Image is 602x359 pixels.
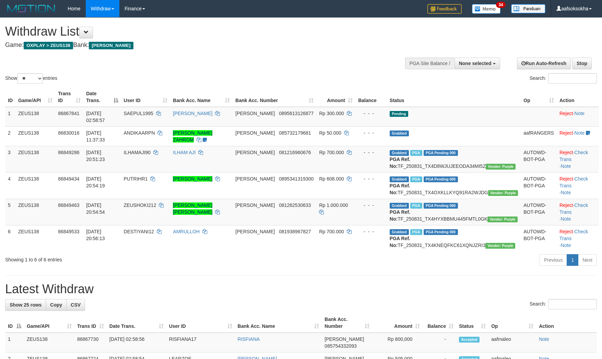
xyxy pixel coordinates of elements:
[86,150,105,162] span: [DATE] 20:51:23
[567,254,578,266] a: 1
[561,216,571,222] a: Note
[15,126,55,146] td: ZEUS138
[5,146,15,172] td: 3
[557,172,599,199] td: · ·
[173,202,212,215] a: [PERSON_NAME] [PERSON_NAME]
[456,313,488,333] th: Status: activate to sort column ascending
[235,176,275,182] span: [PERSON_NAME]
[548,73,597,84] input: Search:
[488,313,536,333] th: Op: activate to sort column ascending
[279,229,311,234] span: Copy 081938967827 to clipboard
[5,87,15,107] th: ID
[405,58,455,69] div: PGA Site Balance /
[559,202,573,208] a: Reject
[390,203,409,209] span: Grabbed
[358,149,384,156] div: - - -
[107,313,166,333] th: Date Trans.: activate to sort column ascending
[24,313,74,333] th: Game/API: activate to sort column ascending
[5,25,394,38] h1: Withdraw List
[24,333,74,352] td: ZEUS138
[390,157,410,169] b: PGA Ref. No:
[390,183,410,195] b: PGA Ref. No:
[324,336,364,342] span: [PERSON_NAME]
[5,42,394,49] h4: Game: Bank:
[521,146,557,172] td: AUTOWD-BOT-PGA
[279,150,311,155] span: Copy 081216960676 to clipboard
[319,130,341,136] span: Rp 50.000
[575,130,585,136] a: Note
[5,73,57,84] label: Show entries
[279,202,311,208] span: Copy 081262530633 to clipboard
[319,229,344,234] span: Rp 700.000
[324,343,356,349] span: Copy 085754332093 to clipboard
[572,58,592,69] a: Stop
[559,176,573,182] a: Reject
[66,299,85,311] a: CSV
[521,199,557,225] td: AUTOWD-BOT-PGA
[559,150,573,155] a: Reject
[358,110,384,117] div: - - -
[540,254,567,266] a: Previous
[557,107,599,127] td: ·
[74,333,107,352] td: 86867730
[279,176,314,182] span: Copy 0895341319300 to clipboard
[410,229,422,235] span: Marked by aafRornrotha
[557,146,599,172] td: · ·
[410,150,422,156] span: Marked by aafRornrotha
[15,107,55,127] td: ZEUS138
[15,146,55,172] td: ZEUS138
[536,313,597,333] th: Action
[173,111,212,116] a: [PERSON_NAME]
[83,87,121,107] th: Date Trans.: activate to sort column descending
[390,229,409,235] span: Grabbed
[486,164,516,170] span: Vendor URL: https://trx4.1velocity.biz
[557,87,599,107] th: Action
[58,176,79,182] span: 86849434
[387,225,521,251] td: TF_250831_TX4KNEQFKC61XQNJZRI3
[5,225,15,251] td: 6
[58,111,79,116] span: 86867841
[121,87,170,107] th: User ID: activate to sort column ascending
[561,190,571,195] a: Note
[124,202,156,208] span: ZEUSHOKI212
[511,4,545,13] img: panduan.png
[548,299,597,309] input: Search:
[559,202,588,215] a: Check Trans
[521,225,557,251] td: AUTOWD-BOT-PGA
[238,336,260,342] a: RISFIANA
[233,87,316,107] th: Bank Acc. Number: activate to sort column ascending
[487,216,517,222] span: Vendor URL: https://trx4.1velocity.biz
[530,73,597,84] label: Search:
[279,111,314,116] span: Copy 0895613126877 to clipboard
[5,126,15,146] td: 2
[10,302,42,308] span: Show 25 rows
[539,336,549,342] a: Note
[424,176,458,182] span: PGA Pending
[561,243,571,248] a: Note
[372,333,423,352] td: Rp 800,000
[521,172,557,199] td: AUTOWD-BOT-PGA
[15,87,55,107] th: Game/API: activate to sort column ascending
[71,302,81,308] span: CSV
[5,3,57,14] img: MOTION_logo.png
[5,282,597,296] h1: Latest Withdraw
[485,243,515,249] span: Vendor URL: https://trx4.1velocity.biz
[561,163,571,169] a: Note
[279,130,311,136] span: Copy 085732179681 to clipboard
[557,225,599,251] td: · ·
[124,229,154,234] span: DESTIYANI12
[173,229,200,234] a: AMRULLOH
[387,172,521,199] td: TF_250831_TX4OXKLLKYQ91RA2WJDG
[50,302,62,308] span: Copy
[86,229,105,241] span: [DATE] 20:56:13
[124,176,148,182] span: PUTRIHR1
[410,203,422,209] span: Marked by aafRornrotha
[124,111,153,116] span: SAEPUL1995
[5,107,15,127] td: 1
[358,129,384,136] div: - - -
[390,111,408,117] span: Pending
[557,199,599,225] td: · ·
[559,229,588,241] a: Check Trans
[5,299,46,311] a: Show 25 rows
[488,190,518,196] span: Vendor URL: https://trx4.1velocity.biz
